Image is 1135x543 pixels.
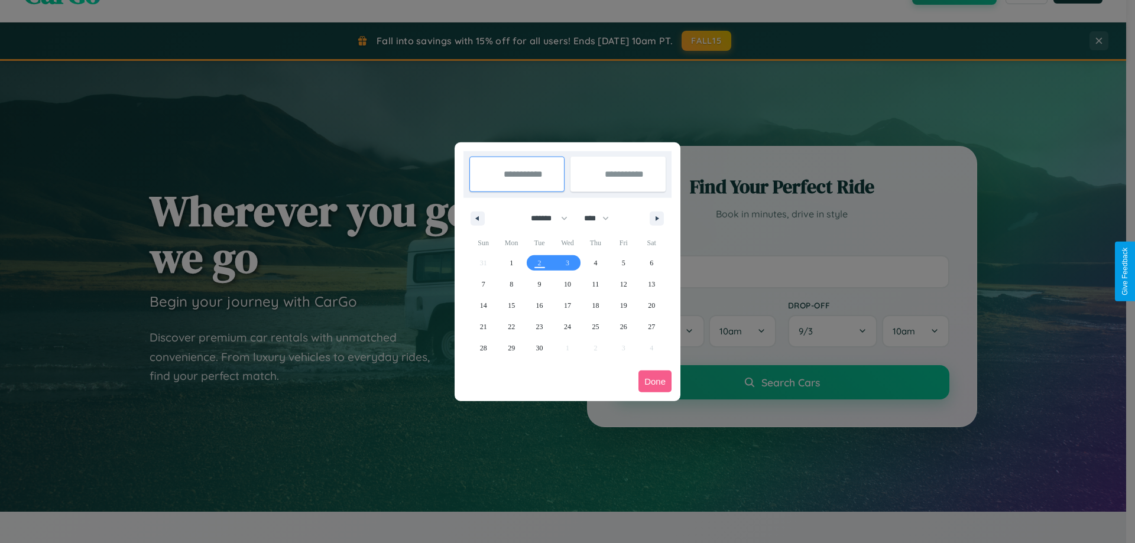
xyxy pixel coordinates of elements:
span: 18 [592,295,599,316]
button: 10 [553,274,581,295]
button: 23 [526,316,553,337]
div: Give Feedback [1121,248,1129,295]
button: 15 [497,295,525,316]
button: 29 [497,337,525,359]
button: 20 [638,295,666,316]
button: 2 [526,252,553,274]
span: 19 [620,295,627,316]
span: Sat [638,233,666,252]
button: 26 [609,316,637,337]
button: 17 [553,295,581,316]
button: 9 [526,274,553,295]
button: Done [638,370,672,392]
span: 4 [594,252,597,274]
span: 9 [538,274,541,295]
button: 1 [497,252,525,274]
span: Sun [469,233,497,252]
button: 8 [497,274,525,295]
span: 20 [648,295,655,316]
span: 29 [508,337,515,359]
button: 30 [526,337,553,359]
span: 27 [648,316,655,337]
span: Tue [526,233,553,252]
span: 14 [480,295,487,316]
span: 24 [564,316,571,337]
button: 18 [582,295,609,316]
button: 3 [553,252,581,274]
span: 2 [538,252,541,274]
span: 15 [508,295,515,316]
button: 22 [497,316,525,337]
button: 5 [609,252,637,274]
span: 11 [592,274,599,295]
button: 25 [582,316,609,337]
span: 21 [480,316,487,337]
span: 16 [536,295,543,316]
span: Fri [609,233,637,252]
button: 19 [609,295,637,316]
span: 28 [480,337,487,359]
button: 13 [638,274,666,295]
button: 27 [638,316,666,337]
button: 28 [469,337,497,359]
button: 16 [526,295,553,316]
span: Thu [582,233,609,252]
button: 24 [553,316,581,337]
span: Wed [553,233,581,252]
span: 8 [510,274,513,295]
span: 7 [482,274,485,295]
span: 22 [508,316,515,337]
button: 6 [638,252,666,274]
button: 11 [582,274,609,295]
span: 17 [564,295,571,316]
button: 7 [469,274,497,295]
button: 12 [609,274,637,295]
span: 5 [622,252,625,274]
span: 3 [566,252,569,274]
span: 6 [650,252,653,274]
button: 21 [469,316,497,337]
button: 4 [582,252,609,274]
span: 26 [620,316,627,337]
span: 1 [510,252,513,274]
span: 30 [536,337,543,359]
span: 10 [564,274,571,295]
span: 25 [592,316,599,337]
button: 14 [469,295,497,316]
span: 13 [648,274,655,295]
span: Mon [497,233,525,252]
span: 23 [536,316,543,337]
span: 12 [620,274,627,295]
